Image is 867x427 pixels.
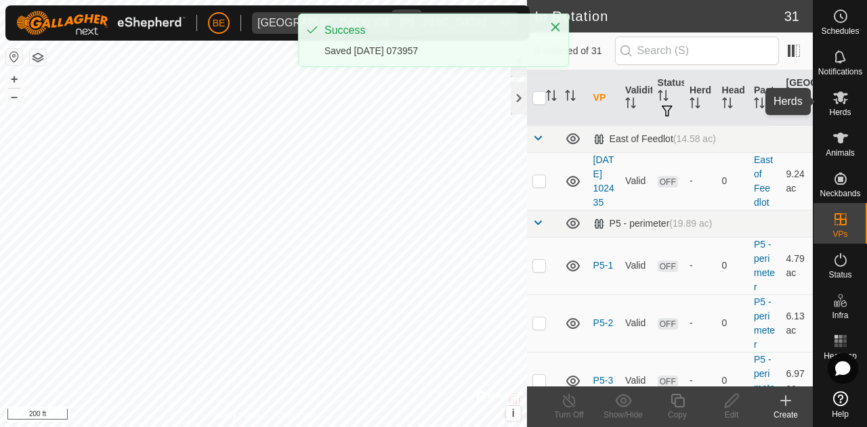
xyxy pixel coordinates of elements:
div: - [690,174,711,188]
a: P5 - perimeter [754,296,775,350]
td: Valid [620,237,652,294]
p-sorticon: Activate to sort [565,92,576,103]
p-sorticon: Activate to sort [754,99,765,110]
div: East of Feedlot [593,133,716,145]
th: [GEOGRAPHIC_DATA] Area [781,70,813,126]
p-sorticon: Activate to sort [690,99,700,110]
span: i [511,407,514,419]
span: OFF [658,261,678,272]
p-sorticon: Activate to sort [786,106,797,117]
div: [GEOGRAPHIC_DATA] [GEOGRAPHIC_DATA] [257,18,486,28]
td: 6.97 ac [781,352,813,409]
h2: In Rotation [535,8,784,24]
div: P5 - perimeter [593,218,713,229]
div: - [690,259,711,273]
td: 6.13 ac [781,294,813,352]
span: Status [828,271,851,279]
span: Notifications [818,68,862,76]
div: Turn Off [542,409,596,421]
p-sorticon: Activate to sort [625,99,636,110]
input: Search (S) [615,37,779,65]
span: (19.89 ac) [669,218,712,229]
a: P5-2 [593,317,614,328]
button: Close [546,18,565,37]
div: Copy [650,409,704,421]
span: OFF [658,176,678,187]
button: + [6,71,22,87]
a: East of Feedlot [754,154,773,208]
span: Olds College Alberta [252,12,492,34]
span: Infra [832,311,848,319]
span: Schedules [821,27,859,35]
span: Neckbands [820,189,860,198]
th: Validity [620,70,652,126]
span: VPs [832,230,847,238]
th: Status [652,70,684,126]
button: Map Layers [30,49,46,66]
div: Edit [704,409,759,421]
td: Valid [620,294,652,352]
td: Valid [620,352,652,409]
p-sorticon: Activate to sort [546,92,557,103]
button: Reset Map [6,49,22,65]
p-sorticon: Activate to sort [658,92,669,103]
div: Show/Hide [596,409,650,421]
a: [DATE] 102435 [593,154,614,208]
a: Help [813,386,867,424]
p-sorticon: Activate to sort [722,99,733,110]
th: Pasture [748,70,780,126]
span: BE [213,16,226,30]
td: 9.24 ac [781,152,813,210]
span: (14.58 ac) [673,133,716,144]
span: Heatmap [824,352,857,360]
a: P5 - perimeter [754,239,775,292]
a: P5-1 [593,260,614,271]
a: Privacy Policy [210,409,261,422]
div: - [690,374,711,388]
a: P5-3 [593,375,614,386]
span: 31 [784,6,799,26]
th: Herd [684,70,716,126]
div: Saved [DATE] 073957 [324,44,536,58]
div: Create [759,409,813,421]
td: Valid [620,152,652,210]
button: – [6,89,22,105]
span: OFF [658,318,678,330]
a: P5 - perimeter [754,354,775,407]
span: Herds [829,108,851,116]
img: Gallagher Logo [16,11,186,35]
div: Success [324,22,536,39]
td: 0 [717,294,748,352]
span: OFF [658,376,678,387]
td: 0 [717,237,748,294]
td: 4.79 ac [781,237,813,294]
td: 0 [717,352,748,409]
th: Head [717,70,748,126]
button: i [506,406,521,421]
span: 0 selected of 31 [535,44,615,58]
td: 0 [717,152,748,210]
th: VP [588,70,620,126]
div: dropdown trigger [492,12,519,34]
div: - [690,316,711,330]
a: Contact Us [276,409,316,422]
span: Animals [826,149,855,157]
span: Help [832,410,849,418]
